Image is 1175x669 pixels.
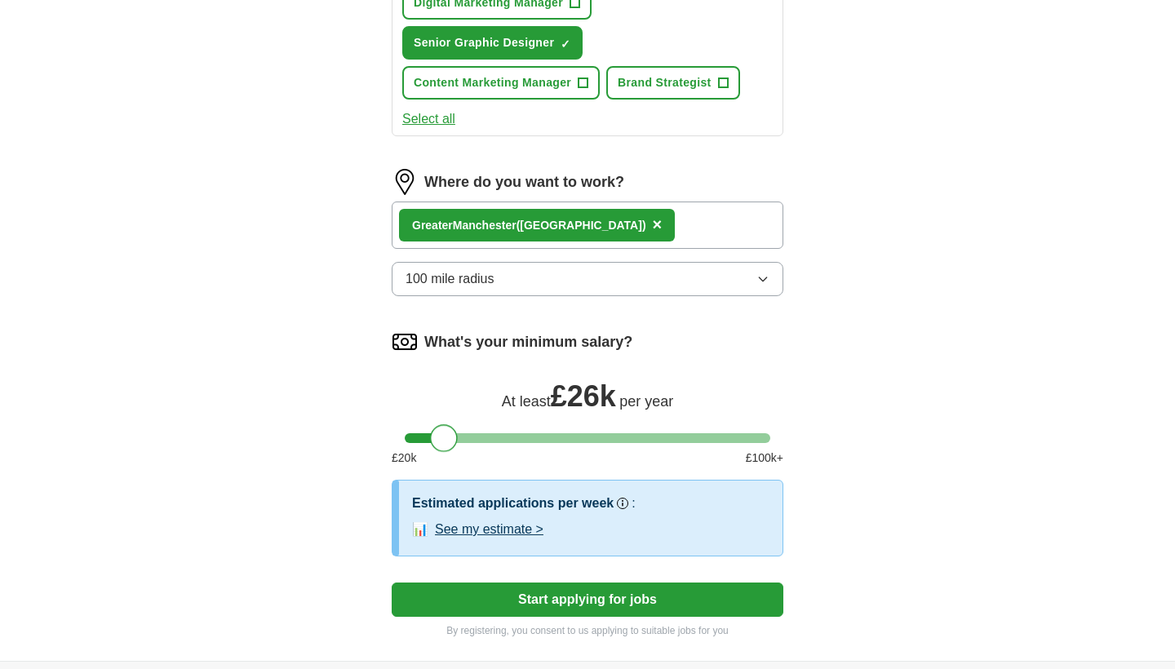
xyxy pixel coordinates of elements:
[453,219,489,232] strong: Manch
[402,109,455,129] button: Select all
[414,34,554,51] span: Senior Graphic Designer
[606,66,740,100] button: Brand Strategist
[392,169,418,195] img: location.png
[392,329,418,355] img: salary.png
[392,583,783,617] button: Start applying for jobs
[402,66,600,100] button: Content Marketing Manager
[392,450,416,467] span: £ 20 k
[424,171,624,193] label: Where do you want to work?
[618,74,712,91] span: Brand Strategist
[392,262,783,296] button: 100 mile radius
[412,520,428,539] span: 📊
[619,393,673,410] span: per year
[561,38,570,51] span: ✓
[412,217,646,234] div: Greater ester
[424,331,632,353] label: What's your minimum salary?
[502,393,551,410] span: At least
[517,219,646,232] span: ([GEOGRAPHIC_DATA])
[414,74,571,91] span: Content Marketing Manager
[653,213,663,237] button: ×
[412,494,614,513] h3: Estimated applications per week
[402,26,583,60] button: Senior Graphic Designer✓
[653,215,663,233] span: ×
[406,269,494,289] span: 100 mile radius
[435,520,543,539] button: See my estimate >
[551,379,616,413] span: £ 26k
[392,623,783,638] p: By registering, you consent to us applying to suitable jobs for you
[632,494,635,513] h3: :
